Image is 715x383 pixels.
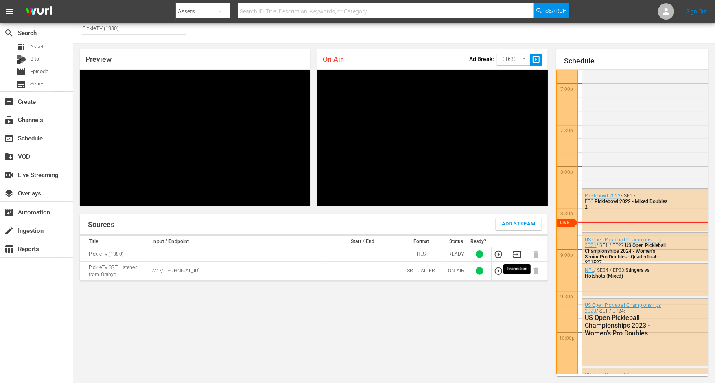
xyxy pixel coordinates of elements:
span: Channels [4,115,14,125]
span: Schedule [4,134,14,143]
span: Preview [85,55,112,63]
h1: Sources [88,221,114,229]
div: / SE24 / EP23: [585,267,669,279]
span: Overlays [4,188,14,198]
img: ans4CAIJ8jUAAAAAAAAAAAAAAAAAAAAAAAAgQb4GAAAAAAAAAAAAAAAAAAAAAAAAJMjXAAAAAAAAAAAAAAAAAAAAAAAAgAT5G... [20,2,59,21]
span: VOD [4,152,14,162]
div: / SE1 / EP27: [585,237,669,265]
td: PickleTV (1380) [80,247,150,261]
a: Picklebowl 2022 [585,193,621,199]
a: NPL [585,267,594,273]
span: Asset [30,43,44,51]
p: srt://[TECHNICAL_ID] [152,267,325,274]
button: Search [534,3,569,18]
td: SRT CALLER [398,261,445,280]
span: Automation [4,208,14,217]
h1: Schedule [564,57,709,65]
span: Reports [4,244,14,254]
div: 00:30 [497,52,530,67]
span: Stingers vs Hotshots (Mixed) [585,267,650,279]
div: Bits [16,55,26,64]
span: Episode [16,67,26,77]
span: Create [4,97,14,107]
span: Series [30,80,45,88]
span: Ingestion [4,226,14,236]
th: Format [398,236,445,247]
span: Search [545,3,567,18]
div: / SE1 / EP6: [585,193,669,210]
p: Ad Break: [469,56,494,62]
span: menu [5,7,15,16]
div: / SE1 / EP24: [585,302,669,337]
td: READY [445,247,468,261]
th: Title [80,236,150,247]
span: On Air [323,55,343,63]
td: ON AIR [445,261,468,280]
div: Video Player [317,70,548,206]
span: Asset [16,42,26,52]
span: Series [16,79,26,89]
td: --- [150,247,328,261]
button: Add Stream [496,218,542,230]
th: Input / Endpoint [150,236,328,247]
span: Add Stream [502,219,536,229]
span: Live Streaming [4,170,14,180]
td: HLS [398,247,445,261]
span: Bits [30,55,39,63]
th: Status [445,236,468,247]
a: US Open Pickleball Championships 2024 [585,237,661,248]
button: Preview Stream [494,250,503,259]
th: Start / End [328,236,398,247]
span: Picklebowl 2022 - Mixed Doubles 2 [585,199,668,210]
span: slideshow_sharp [531,55,541,64]
a: US Open Pickleball Championships 2023 [585,302,661,314]
span: US Open Pickleball Championships 2024 - Women's Senior Pro Doubles - Quarterfinal - S01E27 [585,243,666,265]
a: Sign Out [686,8,707,15]
button: Preview Stream [494,267,503,276]
td: PickleTV SRT Listener from Grabyo [80,261,150,280]
div: Video Player [80,70,310,206]
span: Search [4,28,14,38]
th: Ready? [468,236,491,247]
span: Episode [30,68,48,76]
div: US Open Pickleball Championships 2023 - Women's Pro Doubles [585,314,669,337]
